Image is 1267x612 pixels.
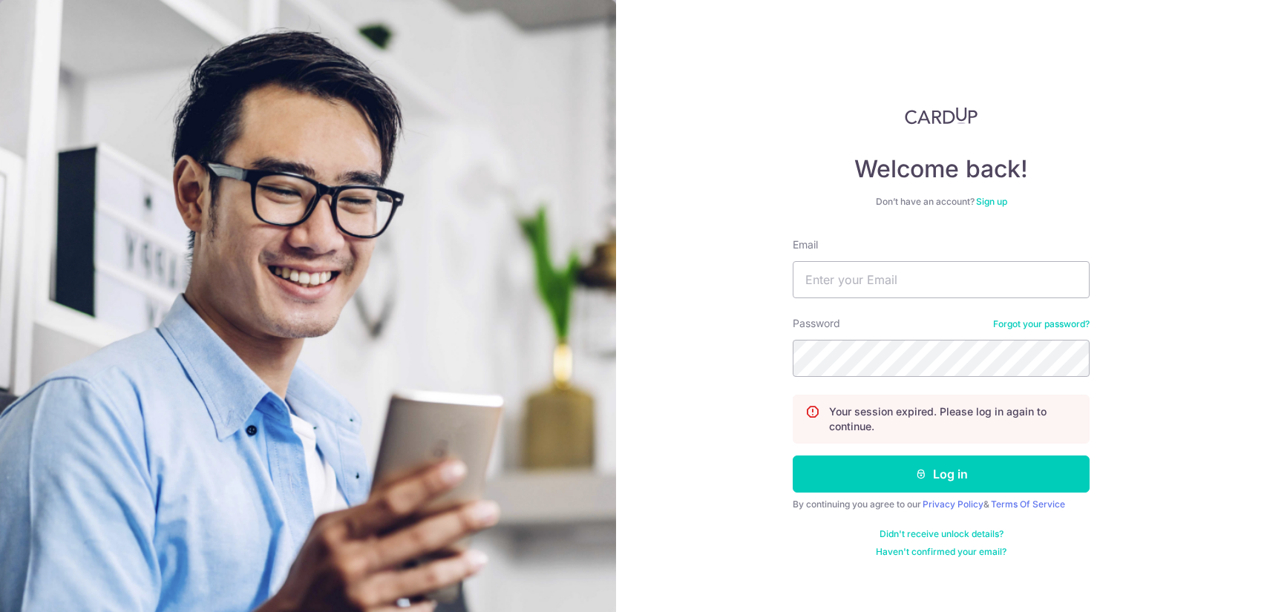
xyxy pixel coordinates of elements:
[793,196,1090,208] div: Don’t have an account?
[876,546,1006,558] a: Haven't confirmed your email?
[880,528,1004,540] a: Didn't receive unlock details?
[793,499,1090,510] div: By continuing you agree to our &
[993,318,1090,330] a: Forgot your password?
[793,237,818,252] label: Email
[905,107,978,125] img: CardUp Logo
[793,316,840,331] label: Password
[793,455,1090,493] button: Log in
[829,404,1077,434] p: Your session expired. Please log in again to continue.
[923,499,983,510] a: Privacy Policy
[793,261,1090,298] input: Enter your Email
[976,196,1007,207] a: Sign up
[793,154,1090,184] h4: Welcome back!
[991,499,1065,510] a: Terms Of Service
